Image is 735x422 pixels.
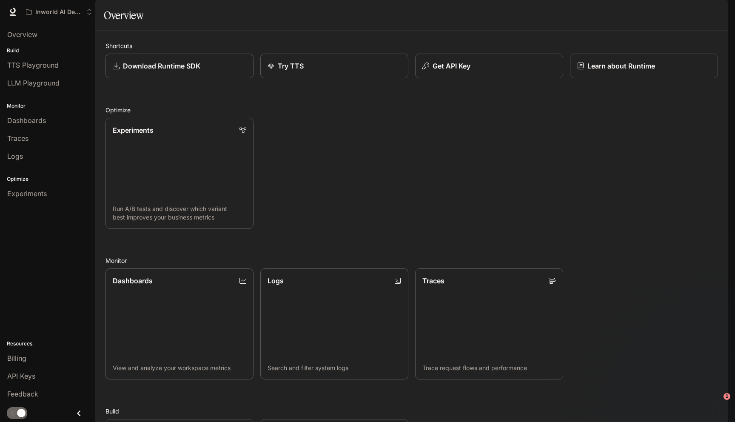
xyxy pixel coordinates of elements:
[260,54,408,78] a: Try TTS
[433,61,470,71] p: Get API Key
[422,276,444,286] p: Traces
[104,7,143,24] h1: Overview
[278,61,304,71] p: Try TTS
[35,9,83,16] p: Inworld AI Demos
[105,118,254,229] a: ExperimentsRun A/B tests and discover which variant best improves your business metrics
[22,3,96,20] button: Open workspace menu
[113,125,154,135] p: Experiments
[113,364,246,372] p: View and analyze your workspace metrics
[587,61,655,71] p: Learn about Runtime
[105,256,718,265] h2: Monitor
[123,61,200,71] p: Download Runtime SDK
[113,276,153,286] p: Dashboards
[706,393,726,413] iframe: Intercom live chat
[260,268,408,379] a: LogsSearch and filter system logs
[105,268,254,379] a: DashboardsView and analyze your workspace metrics
[268,364,401,372] p: Search and filter system logs
[105,105,718,114] h2: Optimize
[724,393,730,400] span: 1
[422,364,556,372] p: Trace request flows and performance
[415,268,563,379] a: TracesTrace request flows and performance
[105,41,718,50] h2: Shortcuts
[268,276,284,286] p: Logs
[105,54,254,78] a: Download Runtime SDK
[113,205,246,222] p: Run A/B tests and discover which variant best improves your business metrics
[570,54,718,78] a: Learn about Runtime
[415,54,563,78] button: Get API Key
[105,407,718,416] h2: Build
